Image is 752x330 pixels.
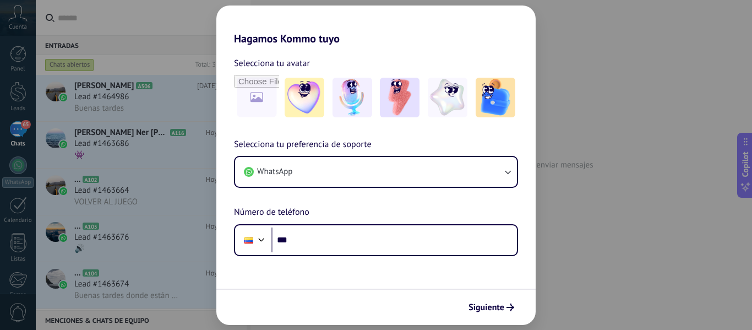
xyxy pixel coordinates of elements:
[234,56,310,71] span: Selecciona tu avatar
[234,138,372,152] span: Selecciona tu preferencia de soporte
[216,6,536,45] h2: Hagamos Kommo tuyo
[235,157,517,187] button: WhatsApp
[464,298,519,317] button: Siguiente
[234,205,309,220] span: Número de teléfono
[380,78,419,117] img: -3.jpeg
[468,304,504,311] span: Siguiente
[285,78,324,117] img: -1.jpeg
[428,78,467,117] img: -4.jpeg
[333,78,372,117] img: -2.jpeg
[238,229,259,252] div: Colombia: + 57
[476,78,515,117] img: -5.jpeg
[257,166,292,177] span: WhatsApp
